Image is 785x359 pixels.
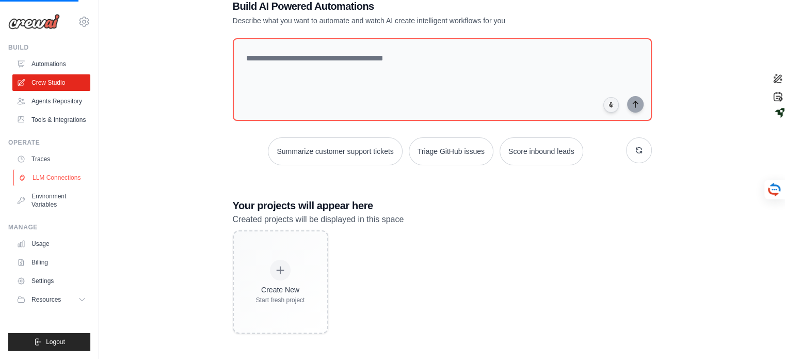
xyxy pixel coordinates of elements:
[8,14,60,29] img: Logo
[8,43,90,52] div: Build
[12,188,90,213] a: Environment Variables
[12,273,90,289] a: Settings
[13,169,91,186] a: LLM Connections
[12,56,90,72] a: Automations
[12,74,90,91] a: Crew Studio
[12,112,90,128] a: Tools & Integrations
[500,137,583,165] button: Score inbound leads
[233,213,652,226] p: Created projects will be displayed in this space
[12,93,90,110] a: Agents Repository
[626,137,652,163] button: Get new suggestions
[8,333,90,351] button: Logout
[8,223,90,231] div: Manage
[12,291,90,308] button: Resources
[12,236,90,252] a: Usage
[12,254,90,271] a: Billing
[268,137,402,165] button: Summarize customer support tickets
[12,151,90,167] a: Traces
[256,296,305,304] div: Start fresh project
[233,198,652,213] h3: Your projects will appear here
[409,137,493,165] button: Triage GitHub issues
[8,138,90,147] div: Operate
[256,285,305,295] div: Create New
[603,97,619,113] button: Click to speak your automation idea
[31,295,61,304] span: Resources
[233,15,580,26] p: Describe what you want to automate and watch AI create intelligent workflows for you
[46,338,65,346] span: Logout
